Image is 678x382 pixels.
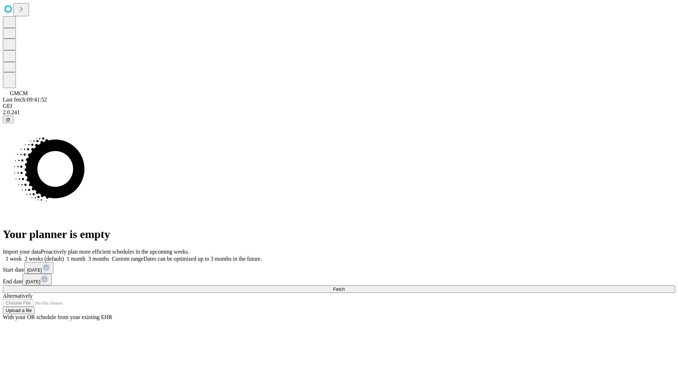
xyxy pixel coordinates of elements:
[25,279,40,284] span: [DATE]
[333,286,345,292] span: Fetch
[3,103,675,109] div: GEI
[3,314,112,320] span: With your OR schedule from your existing EHR
[3,307,35,314] button: Upload a file
[67,256,85,262] span: 1 month
[27,267,42,273] span: [DATE]
[24,262,53,274] button: [DATE]
[3,116,13,123] button: @
[3,293,32,299] span: Alternatively
[25,256,64,262] span: 2 weeks (default)
[3,249,41,255] span: Import your data
[6,256,22,262] span: 1 week
[41,249,189,255] span: Proactively plan more efficient schedules in the upcoming weeks.
[3,274,675,285] div: End date
[112,256,143,262] span: Custom range
[6,117,11,122] span: @
[88,256,109,262] span: 3 months
[143,256,262,262] span: Dates can be optimized up to 3 months in the future.
[3,285,675,293] button: Fetch
[3,109,675,116] div: 2.0.241
[3,97,47,103] span: Last fetch: 09:41:52
[3,228,675,241] h1: Your planner is empty
[10,90,28,96] span: GMCM
[23,274,52,285] button: [DATE]
[3,262,675,274] div: Start date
